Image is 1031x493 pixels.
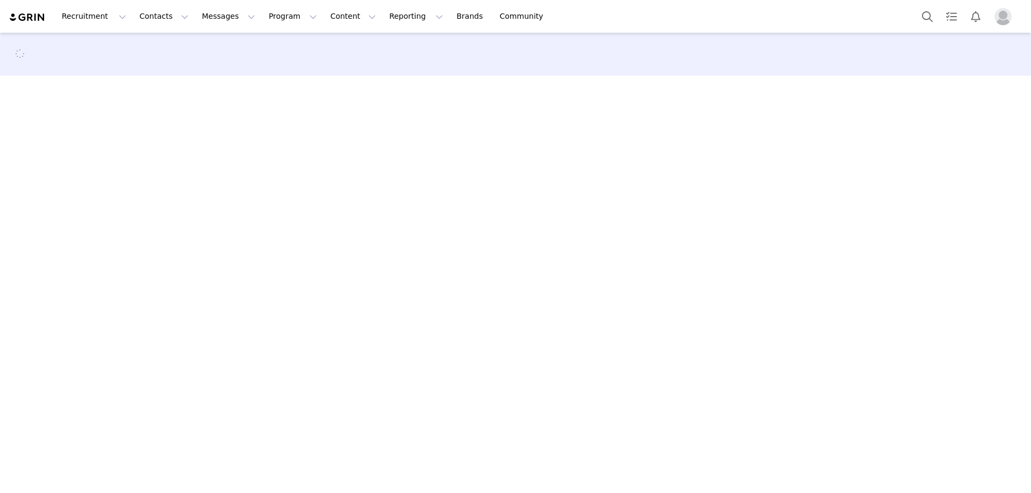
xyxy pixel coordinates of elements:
[964,4,988,28] button: Notifications
[133,4,195,28] button: Contacts
[262,4,323,28] button: Program
[9,12,46,23] img: grin logo
[493,4,555,28] a: Community
[994,8,1012,25] img: placeholder-profile.jpg
[55,4,133,28] button: Recruitment
[916,4,939,28] button: Search
[383,4,449,28] button: Reporting
[940,4,963,28] a: Tasks
[324,4,382,28] button: Content
[195,4,262,28] button: Messages
[988,8,1022,25] button: Profile
[450,4,492,28] a: Brands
